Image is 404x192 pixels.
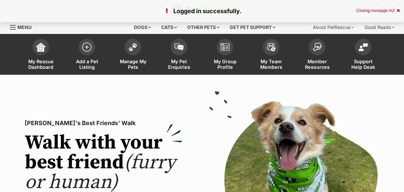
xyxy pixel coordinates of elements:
span: Add a Pet Listing [72,59,102,70]
img: group-profile-icon-3fa3cf56718a62981997c0bc7e787c4b2cf8bcc04b72c1350f741eb67cf2f40e.svg [220,43,230,51]
span: Support Help Desk [348,59,378,70]
img: add-pet-listing-icon-0afa8454b4691262ce3f59096e99ab1cd57d4a30225e0717b998d2c9b9846f56.svg [82,42,91,52]
img: dashboard-icon-eb2f2d2d3e046f16d808141f083e7271f6b2e854fb5c12c21221c1fb7104beca.svg [36,42,45,52]
a: My Team Members [248,36,294,75]
div: Get pet support [225,21,280,34]
a: Support Help Desk [340,36,386,75]
a: My Group Profile [202,36,248,75]
span: Menu [17,24,32,30]
div: Other pets [183,21,224,34]
img: pet-enquiries-icon-7e3ad2cf08bfb03b45e93fb7055b45f3efa6380592205ae92323e6603595dc1f.svg [174,43,184,51]
p: [PERSON_NAME]'s Best Friends' Walk [25,119,183,128]
div: Dogs [129,21,156,34]
img: help-desk-icon-fdf02630f3aa405de69fd3d07c3f3aa587a6932b1a1747fa1d2bba05be0121f9.svg [359,43,368,51]
img: member-resources-icon-8e73f808a243e03378d46382f2149f9095a855e16c252ad45f914b54edf8863c.svg [313,42,322,51]
span: My Group Profile [210,59,240,70]
div: Good Reads [360,21,399,34]
div: About PetRescue [308,21,359,34]
a: Menu [10,21,36,33]
a: My Rescue Dashboard [18,36,64,75]
a: Member Resources [294,36,340,75]
a: Manage My Pets [110,36,156,75]
span: Manage My Pets [118,59,148,70]
a: My Pet Enquiries [156,36,202,75]
span: My Team Members [256,59,286,70]
span: Member Resources [302,59,332,70]
div: Cats [157,21,182,34]
img: manage-my-pets-icon-02211641906a0b7f246fdf0571729dbe1e7629f14944591b6c1af311fb30b64b.svg [128,43,138,51]
span: My Pet Enquiries [164,59,194,70]
img: team-members-icon-5396bd8760b3fe7c0b43da4ab00e1e3bb1a5d9ba89233759b79545d2d3fc5d0d.svg [266,43,276,51]
a: Add a Pet Listing [64,36,110,75]
span: My Rescue Dashboard [26,59,56,70]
